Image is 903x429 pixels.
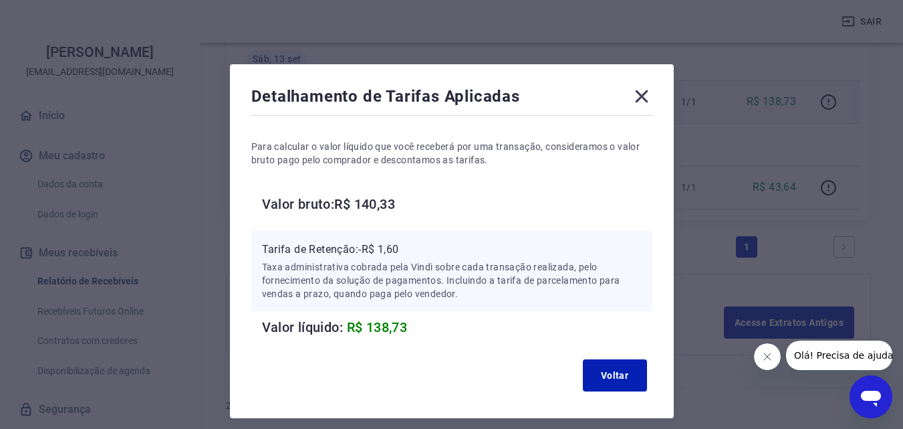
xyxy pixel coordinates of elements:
span: Olá! Precisa de ajuda? [8,9,112,20]
h6: Valor bruto: R$ 140,33 [262,193,652,215]
button: Voltar [583,359,647,392]
div: Detalhamento de Tarifas Aplicadas [251,86,652,112]
p: Tarifa de Retenção: -R$ 1,60 [262,242,642,258]
p: Taxa administrativa cobrada pela Vindi sobre cada transação realizada, pelo fornecimento da soluç... [262,260,642,301]
iframe: Botão para abrir a janela de mensagens [850,375,892,418]
span: R$ 138,73 [347,319,408,335]
h6: Valor líquido: [262,317,652,338]
iframe: Fechar mensagem [754,343,781,370]
p: Para calcular o valor líquido que você receberá por uma transação, consideramos o valor bruto pag... [251,140,652,167]
iframe: Mensagem da empresa [786,341,892,370]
